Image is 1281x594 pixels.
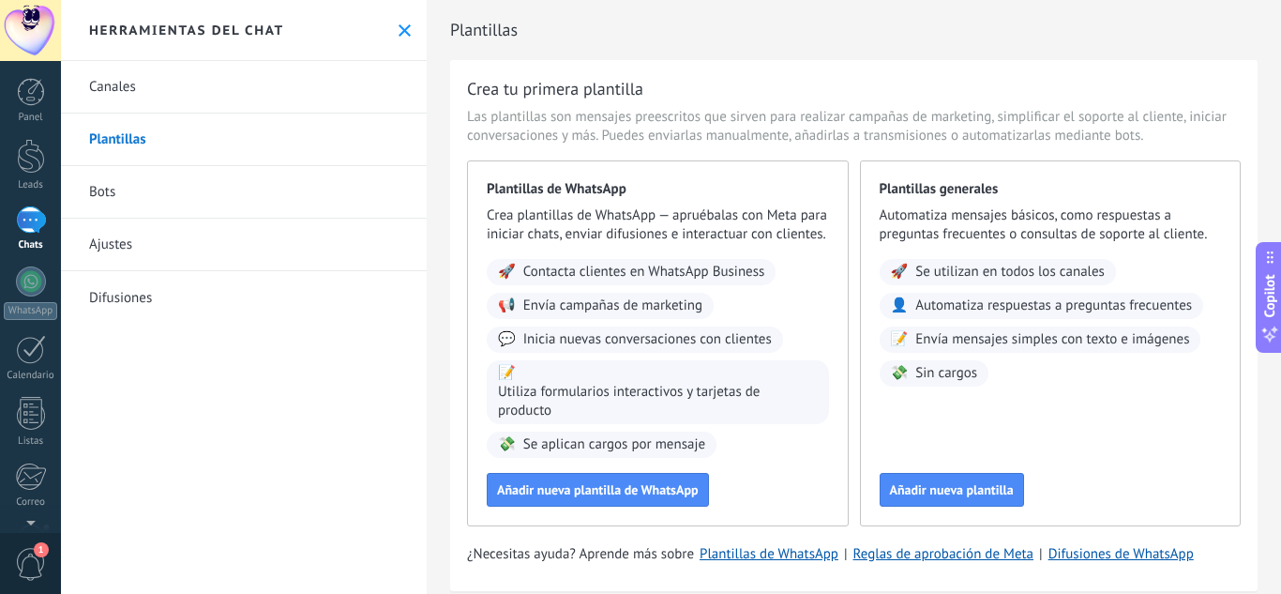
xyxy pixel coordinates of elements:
[4,370,58,382] div: Calendario
[523,435,705,454] span: Se aplican cargos por mensaje
[880,180,1222,199] span: Plantillas generales
[498,435,516,454] span: 💸
[487,206,829,244] span: Crea plantillas de WhatsApp — apruébalas con Meta para iniciar chats, enviar difusiones e interac...
[61,61,427,114] a: Canales
[1260,274,1279,317] span: Copilot
[523,297,702,315] span: Envía campañas de marketing
[89,22,284,38] h2: Herramientas del chat
[467,77,643,100] h3: Crea tu primera plantilla
[891,263,909,282] span: 🚀
[891,297,909,315] span: 👤
[700,545,838,563] a: Plantillas de WhatsApp
[498,383,818,420] span: Utiliza formularios interactivos y tarjetas de producto
[61,271,427,324] a: Difusiones
[1048,545,1194,563] a: Difusiones de WhatsApp
[4,112,58,124] div: Panel
[61,219,427,271] a: Ajustes
[497,483,699,496] span: Añadir nueva plantilla de WhatsApp
[891,364,909,383] span: 💸
[467,108,1241,145] span: Las plantillas son mensajes preescritos que sirven para realizar campañas de marketing, simplific...
[523,263,765,282] span: Contacta clientes en WhatsApp Business
[34,542,49,557] span: 1
[880,206,1222,244] span: Automatiza mensajes básicos, como respuestas a preguntas frecuentes o consultas de soporte al cli...
[487,180,829,199] span: Plantillas de WhatsApp
[4,302,57,320] div: WhatsApp
[61,114,427,166] a: Plantillas
[853,545,1034,563] a: Reglas de aprobación de Meta
[4,435,58,448] div: Listas
[498,364,516,383] span: 📝
[523,330,772,349] span: Inicia nuevas conversaciones con clientes
[498,330,516,349] span: 💬
[61,166,427,219] a: Bots
[915,364,977,383] span: Sin cargos
[498,263,516,282] span: 🚀
[891,330,909,349] span: 📝
[915,263,1105,282] span: Se utilizan en todos los canales
[467,545,1241,564] div: | |
[890,483,1014,496] span: Añadir nueva plantilla
[487,473,709,507] button: Añadir nueva plantilla de WhatsApp
[467,545,694,564] span: ¿Necesitas ayuda? Aprende más sobre
[4,496,58,509] div: Correo
[915,297,1192,315] span: Automatiza respuestas a preguntas frecuentes
[4,179,58,191] div: Leads
[880,473,1024,507] button: Añadir nueva plantilla
[498,297,516,315] span: 📢
[450,11,1258,49] h2: Plantillas
[4,239,58,251] div: Chats
[915,330,1189,349] span: Envía mensajes simples con texto e imágenes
